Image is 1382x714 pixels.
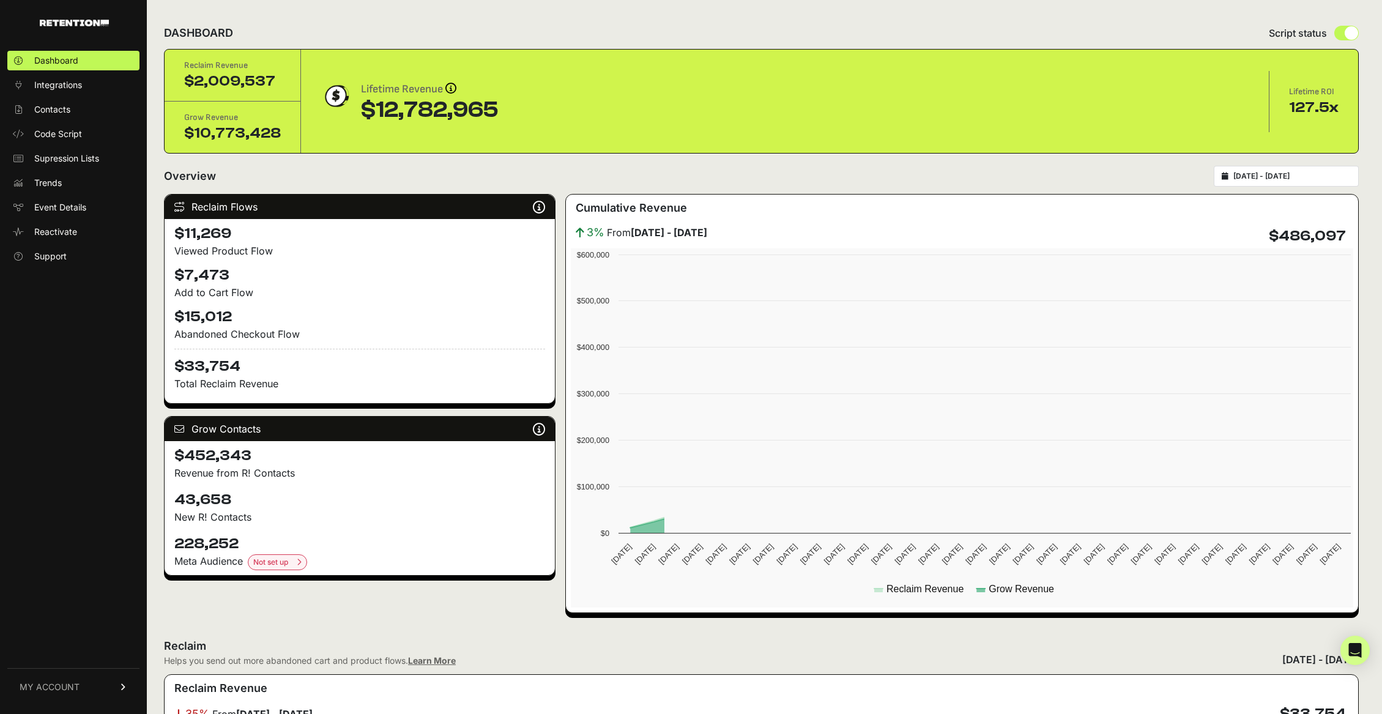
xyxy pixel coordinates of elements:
h4: 43,658 [174,490,545,510]
h2: Reclaim [164,638,456,655]
div: $2,009,537 [184,72,281,91]
h4: 228,252 [174,534,545,554]
span: Supression Lists [34,152,99,165]
span: 3% [587,224,604,241]
h4: $486,097 [1269,226,1346,246]
h4: $11,269 [174,224,545,244]
text: [DATE] [916,542,940,566]
text: [DATE] [1153,542,1177,566]
text: [DATE] [846,542,870,566]
p: New R! Contacts [174,510,545,524]
text: $500,000 [577,296,609,305]
h2: Overview [164,168,216,185]
text: $600,000 [577,250,609,259]
a: Integrations [7,75,139,95]
span: Code Script [34,128,82,140]
text: [DATE] [680,542,704,566]
text: $300,000 [577,389,609,398]
text: [DATE] [1011,542,1035,566]
div: Lifetime ROI [1289,86,1339,98]
h4: $7,473 [174,266,545,285]
text: [DATE] [1058,542,1082,566]
img: dollar-coin-05c43ed7efb7bc0c12610022525b4bbbb207c7efeef5aecc26f025e68dcafac9.png [321,81,351,111]
text: [DATE] [1318,542,1342,566]
a: Event Details [7,198,139,217]
span: Contacts [34,103,70,116]
text: [DATE] [1082,542,1106,566]
text: [DATE] [1295,542,1318,566]
div: Reclaim Flows [165,195,555,219]
span: Event Details [34,201,86,214]
text: [DATE] [1247,542,1271,566]
text: $400,000 [577,343,609,352]
span: Dashboard [34,54,78,67]
text: [DATE] [1224,542,1247,566]
div: Viewed Product Flow [174,244,545,258]
a: Supression Lists [7,149,139,168]
a: Support [7,247,139,266]
text: [DATE] [1129,542,1153,566]
text: $100,000 [577,482,609,491]
div: Lifetime Revenue [361,81,499,98]
span: Script status [1269,26,1327,40]
div: $10,773,428 [184,124,281,143]
text: $200,000 [577,436,609,445]
text: [DATE] [1271,542,1295,566]
h3: Cumulative Revenue [576,199,687,217]
strong: [DATE] - [DATE] [631,226,707,239]
a: Dashboard [7,51,139,70]
a: Learn More [408,655,456,666]
text: [DATE] [704,542,728,566]
a: MY ACCOUNT [7,668,139,705]
text: [DATE] [728,542,752,566]
div: [DATE] - [DATE] [1282,652,1359,667]
h4: $452,343 [174,446,545,466]
text: [DATE] [1105,542,1129,566]
div: Grow Contacts [165,417,555,441]
h4: $33,754 [174,349,545,376]
span: Support [34,250,67,262]
text: [DATE] [893,542,917,566]
div: Abandoned Checkout Flow [174,327,545,341]
a: Reactivate [7,222,139,242]
h4: $15,012 [174,307,545,327]
text: Reclaim Revenue [886,584,964,594]
div: Meta Audience [174,554,545,570]
div: 127.5x [1289,98,1339,117]
a: Trends [7,173,139,193]
text: [DATE] [609,542,633,566]
span: MY ACCOUNT [20,681,80,693]
div: Open Intercom Messenger [1340,636,1370,665]
text: [DATE] [657,542,681,566]
text: [DATE] [964,542,988,566]
span: Trends [34,177,62,189]
div: Reclaim Revenue [184,59,281,72]
div: $12,782,965 [361,98,499,122]
div: Add to Cart Flow [174,285,545,300]
h2: DASHBOARD [164,24,233,42]
img: Retention.com [40,20,109,26]
text: [DATE] [798,542,822,566]
span: Reactivate [34,226,77,238]
div: Grow Revenue [184,111,281,124]
a: Code Script [7,124,139,144]
text: [DATE] [1200,542,1224,566]
text: [DATE] [987,542,1011,566]
h3: Reclaim Revenue [174,680,267,697]
text: [DATE] [822,542,846,566]
text: [DATE] [1035,542,1059,566]
text: $0 [601,529,609,538]
div: Helps you send out more abandoned cart and product flows. [164,655,456,667]
text: [DATE] [869,542,893,566]
span: From [607,225,707,240]
text: Grow Revenue [989,584,1055,594]
text: [DATE] [1176,542,1200,566]
text: [DATE] [940,542,964,566]
a: Contacts [7,100,139,119]
p: Total Reclaim Revenue [174,376,545,391]
text: [DATE] [633,542,657,566]
text: [DATE] [775,542,799,566]
p: Revenue from R! Contacts [174,466,545,480]
span: Integrations [34,79,82,91]
text: [DATE] [751,542,775,566]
